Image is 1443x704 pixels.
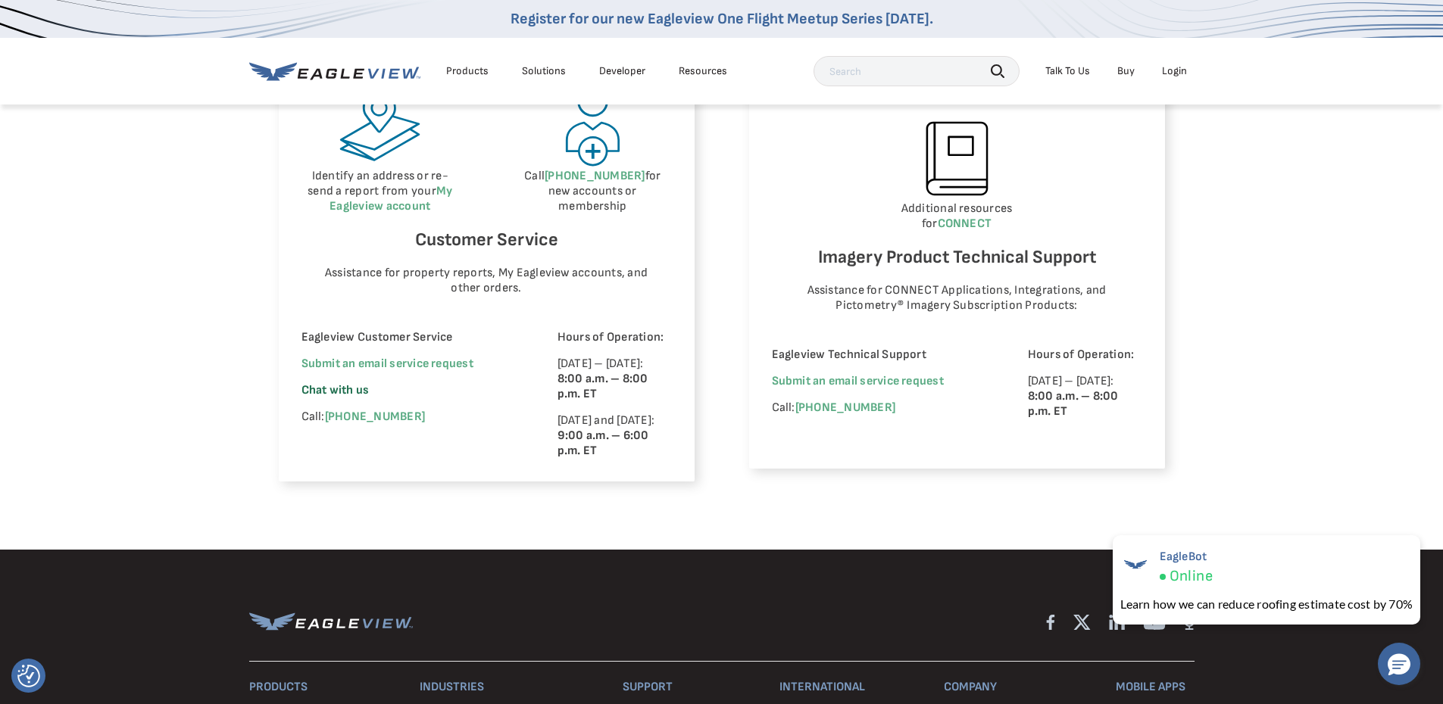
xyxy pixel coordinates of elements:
p: Hours of Operation: [1028,347,1142,363]
a: [PHONE_NUMBER] [545,169,645,183]
a: Submit an email service request [772,374,944,388]
p: Hours of Operation: [558,330,672,345]
h3: Products [249,680,402,694]
h3: Mobile Apps [1116,680,1195,694]
h3: Support [623,680,761,694]
p: [DATE] – [DATE]: [558,357,672,402]
span: Online [1170,567,1213,586]
p: Eagleview Customer Service [301,330,516,345]
a: Developer [599,64,645,78]
strong: 8:00 a.m. – 8:00 p.m. ET [558,372,648,401]
img: Revisit consent button [17,665,40,687]
div: Solutions [522,64,566,78]
p: [DATE] – [DATE]: [1028,374,1142,419]
a: Register for our new Eagleview One Flight Meetup Series [DATE]. [511,10,933,28]
strong: 9:00 a.m. – 6:00 p.m. ET [558,428,649,458]
a: [PHONE_NUMBER] [325,410,425,424]
span: Chat with us [301,383,370,397]
p: Assistance for property reports, My Eagleview accounts, and other orders. [316,266,657,296]
div: Products [446,64,489,78]
p: Call: [301,410,516,425]
h3: International [779,680,926,694]
button: Hello, have a question? Let’s chat. [1378,643,1420,685]
a: Submit an email service request [301,357,473,371]
a: Buy [1117,64,1135,78]
span: EagleBot [1160,550,1213,564]
a: [PHONE_NUMBER] [795,400,895,415]
p: [DATE] and [DATE]: [558,413,672,459]
input: Search [814,56,1020,86]
a: CONNECT [938,216,992,231]
div: Talk To Us [1045,64,1090,78]
div: Resources [679,64,727,78]
p: Eagleview Technical Support [772,347,986,363]
div: Learn how we can reduce roofing estimate cost by 70% [1120,595,1413,613]
h3: Industries [420,680,604,694]
strong: 8:00 a.m. – 8:00 p.m. ET [1028,389,1119,419]
p: Call: [772,400,986,416]
img: EagleBot [1120,550,1151,580]
p: Additional resources for [772,201,1142,232]
a: My Eagleview account [330,184,452,213]
h6: Customer Service [301,226,672,254]
button: Consent Preferences [17,665,40,687]
h3: Company [944,680,1097,694]
h6: Imagery Product Technical Support [772,243,1142,272]
p: Identify an address or re-send a report from your [301,169,460,214]
div: Login [1162,64,1187,78]
p: Call for new accounts or membership [514,169,672,214]
p: Assistance for CONNECT Applications, Integrations, and Pictometry® Imagery Subscription Products: [786,283,1127,313]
